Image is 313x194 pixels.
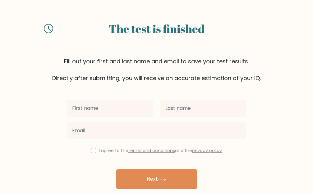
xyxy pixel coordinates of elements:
[61,20,252,37] div: The test is finished
[67,122,246,139] input: Email
[7,57,306,82] div: Fill out your first and last name and email to save your test results. Directly after submitting,...
[128,147,175,154] a: terms and conditions
[116,169,197,189] button: Next
[67,100,153,117] input: First name
[192,147,222,154] a: privacy policy
[99,147,222,154] label: I agree to the and the
[160,100,246,117] input: Last name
